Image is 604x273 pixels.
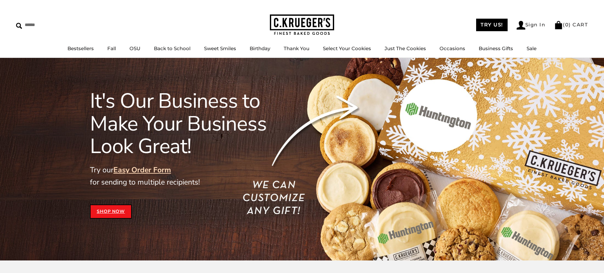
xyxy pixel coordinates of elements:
h1: It's Our Business to Make Your Business Look Great! [90,90,294,158]
a: Easy Order Form [113,165,171,175]
a: (0) CART [554,22,588,28]
a: Occasions [440,45,465,51]
img: Account [517,21,525,30]
a: TRY US! [476,19,508,31]
a: OSU [129,45,140,51]
a: Thank You [284,45,309,51]
a: Sign In [517,21,546,30]
a: Business Gifts [479,45,513,51]
a: Bestsellers [67,45,94,51]
a: Back to School [154,45,191,51]
a: Shop Now [90,205,132,219]
span: 0 [565,22,569,28]
input: Search [16,20,93,30]
a: Just The Cookies [385,45,426,51]
img: Bag [554,21,563,29]
p: Try our for sending to multiple recipients! [90,164,294,188]
a: Birthday [250,45,270,51]
a: Fall [107,45,116,51]
a: Sweet Smiles [204,45,236,51]
a: Sale [527,45,537,51]
img: Search [16,23,22,29]
img: C.KRUEGER'S [270,14,334,35]
a: Select Your Cookies [323,45,371,51]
